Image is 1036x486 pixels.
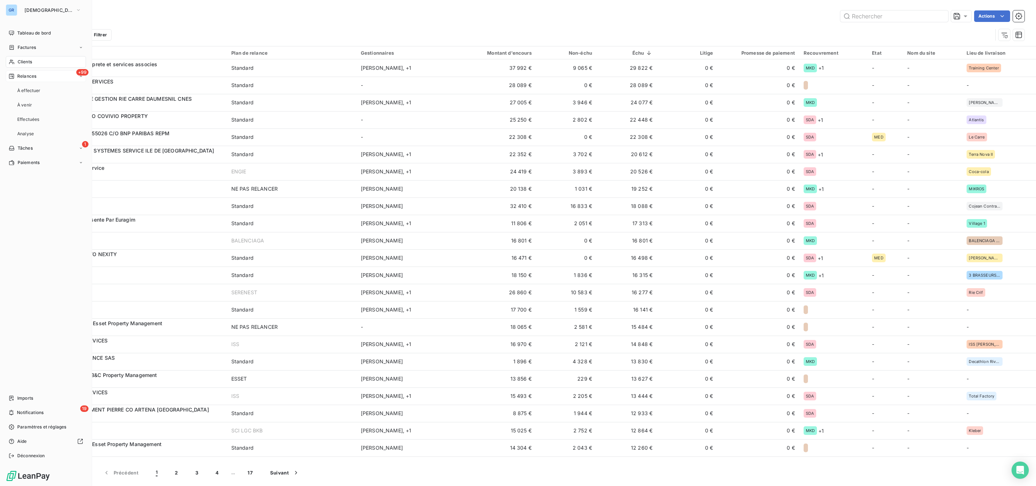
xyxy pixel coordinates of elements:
[596,180,657,197] td: 19 252 €
[969,342,1000,346] span: ISS [PERSON_NAME]
[455,94,536,111] td: 27 005 €
[50,130,169,136] span: ARIE LE CARRE - 55026 C/O BNP PARIBAS REPM
[76,69,88,76] span: +99
[361,64,450,72] div: [PERSON_NAME] , + 1
[872,376,874,382] span: -
[872,99,874,105] span: -
[361,237,403,244] span: [PERSON_NAME]
[596,370,657,387] td: 13 627 €
[455,180,536,197] td: 20 138 €
[717,163,799,180] td: 0 €
[907,237,909,244] span: -
[717,405,799,422] td: 0 €
[657,59,717,77] td: 0 €
[969,135,985,139] span: Le Carre
[18,59,32,65] span: Clients
[907,289,909,295] span: -
[806,239,815,243] span: MKD
[969,118,984,122] span: Atlantis
[596,163,657,180] td: 20 526 €
[657,336,717,353] td: 0 €
[50,396,223,403] span: GW01309A
[50,154,223,162] span: GW03014A
[657,318,717,336] td: 0 €
[717,318,799,336] td: 0 €
[6,436,86,447] a: Aide
[17,102,32,108] span: À venir
[231,99,254,106] div: Standard
[661,50,713,56] div: Litige
[78,29,112,41] button: Filtrer
[818,272,824,279] span: + 1
[361,255,403,261] span: [PERSON_NAME]
[455,77,536,94] td: 28 089 €
[596,197,657,215] td: 18 088 €
[818,116,823,124] span: + 1
[967,82,969,88] span: -
[596,128,657,146] td: 22 308 €
[969,359,1000,364] span: Decathlon Rive Gauche
[50,217,135,223] span: Prepar-vie Represente Par Euragim
[717,128,799,146] td: 0 €
[806,221,814,226] span: SDA
[17,438,27,445] span: Aide
[536,387,596,405] td: 2 205 €
[156,469,158,476] span: 1
[717,249,799,267] td: 0 €
[361,324,363,330] span: -
[361,306,450,313] div: [PERSON_NAME] , + 1
[596,94,657,111] td: 24 077 €
[596,232,657,249] td: 16 801 €
[6,470,50,482] img: Logo LeanPay
[840,10,948,22] input: Rechercher
[874,135,883,139] span: MED
[596,387,657,405] td: 13 444 €
[50,103,223,110] span: GW00704A
[872,168,874,174] span: -
[455,59,536,77] td: 37 992 €
[907,186,909,192] span: -
[50,241,223,248] span: GW02890A
[50,61,157,67] span: Derichebourg Proprete et services associes
[231,220,254,227] div: Standard
[872,203,874,209] span: -
[50,137,223,144] span: GW00146A
[872,324,874,330] span: -
[231,237,264,244] div: BALENCIAGA
[596,77,657,94] td: 28 089 €
[967,306,969,313] span: -
[657,353,717,370] td: 0 €
[907,358,909,364] span: -
[657,77,717,94] td: 0 €
[657,163,717,180] td: 0 €
[536,94,596,111] td: 3 946 €
[18,159,40,166] span: Paiements
[455,267,536,284] td: 18 150 €
[872,117,874,123] span: -
[872,50,899,56] div: Etat
[536,301,596,318] td: 1 559 €
[717,267,799,284] td: 0 €
[536,163,596,180] td: 3 893 €
[596,353,657,370] td: 13 830 €
[50,362,223,369] span: GW00079A
[872,237,874,244] span: -
[50,172,223,179] span: GW00070A
[361,272,403,278] span: [PERSON_NAME]
[806,135,814,139] span: SDA
[907,151,909,157] span: -
[361,220,450,227] div: [PERSON_NAME] , + 1
[147,465,166,480] button: 1
[596,146,657,163] td: 20 612 €
[596,267,657,284] td: 16 315 €
[50,113,148,119] span: SCI ATLANTIS C/O COVIVIO PROPERTY
[969,256,1000,260] span: [PERSON_NAME]
[361,203,403,209] span: [PERSON_NAME]
[231,82,254,89] div: Standard
[231,168,246,175] div: ENGIE
[806,290,814,295] span: SDA
[231,64,254,72] div: Standard
[657,94,717,111] td: 0 €
[717,232,799,249] td: 0 €
[361,151,450,158] div: [PERSON_NAME] , + 1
